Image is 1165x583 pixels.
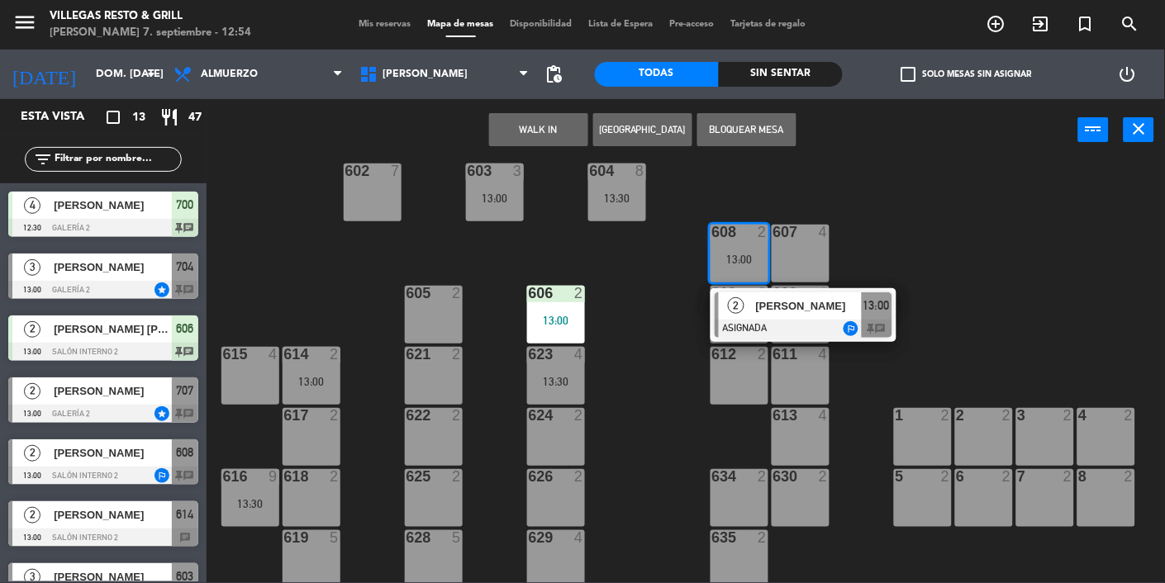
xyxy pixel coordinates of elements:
[177,443,194,462] span: 608
[712,530,713,545] div: 635
[588,192,646,204] div: 13:30
[283,376,340,387] div: 13:00
[8,107,119,127] div: Esta vista
[896,408,896,423] div: 1
[53,150,181,168] input: Filtrar por nombre...
[527,376,585,387] div: 13:30
[590,164,591,178] div: 604
[177,257,194,277] span: 704
[697,113,796,146] button: Bloquear Mesa
[177,195,194,215] span: 700
[574,469,584,484] div: 2
[723,20,815,29] span: Tarjetas de regalo
[24,383,40,400] span: 2
[719,62,843,87] div: Sin sentar
[407,408,407,423] div: 622
[773,225,774,239] div: 607
[574,530,584,545] div: 4
[1125,469,1134,484] div: 2
[103,107,123,127] i: crop_square
[221,498,279,510] div: 13:30
[574,286,584,301] div: 2
[1063,408,1073,423] div: 2
[758,469,768,484] div: 2
[284,530,285,545] div: 619
[819,469,829,484] div: 2
[24,197,40,214] span: 4
[201,69,258,80] span: Almuerzo
[544,64,563,84] span: pending_actions
[896,469,896,484] div: 5
[452,347,462,362] div: 2
[223,347,224,362] div: 615
[54,197,172,214] span: [PERSON_NAME]
[1078,117,1109,142] button: power_input
[712,347,713,362] div: 612
[593,113,692,146] button: [GEOGRAPHIC_DATA]
[177,381,194,401] span: 707
[50,8,251,25] div: Villegas Resto & Grill
[574,347,584,362] div: 4
[773,347,774,362] div: 611
[1118,64,1138,84] i: power_settings_new
[345,164,346,178] div: 602
[662,20,723,29] span: Pre-acceso
[284,347,285,362] div: 614
[407,469,407,484] div: 625
[132,108,145,127] span: 13
[712,225,713,239] div: 608
[1018,408,1019,423] div: 3
[728,297,744,314] span: 2
[54,258,172,276] span: [PERSON_NAME]
[407,286,407,301] div: 605
[420,20,502,29] span: Mapa de mesas
[391,164,401,178] div: 7
[901,67,1032,82] label: Solo mesas sin asignar
[269,347,278,362] div: 4
[1079,408,1080,423] div: 4
[330,530,340,545] div: 5
[758,286,768,301] div: 2
[269,469,278,484] div: 9
[284,469,285,484] div: 618
[1002,469,1012,484] div: 2
[941,408,951,423] div: 2
[12,10,37,40] button: menu
[863,296,890,315] span: 13:00
[1063,469,1073,484] div: 2
[712,469,713,484] div: 634
[330,408,340,423] div: 2
[351,20,420,29] span: Mis reservas
[177,319,194,339] span: 606
[819,286,829,301] div: 4
[529,469,530,484] div: 626
[502,20,581,29] span: Disponibilidad
[188,108,202,127] span: 47
[452,469,462,484] div: 2
[452,286,462,301] div: 2
[773,408,774,423] div: 613
[489,113,588,146] button: WALK IN
[24,445,40,462] span: 2
[513,164,523,178] div: 3
[773,286,774,301] div: 609
[941,469,951,484] div: 2
[407,530,407,545] div: 628
[581,20,662,29] span: Lista de Espera
[527,315,585,326] div: 13:00
[223,469,224,484] div: 616
[50,25,251,41] div: [PERSON_NAME] 7. septiembre - 12:54
[712,286,713,301] div: 610
[756,297,862,315] span: [PERSON_NAME]
[773,469,774,484] div: 630
[24,507,40,524] span: 2
[1031,14,1051,34] i: exit_to_app
[758,347,768,362] div: 2
[177,505,194,524] span: 614
[635,164,645,178] div: 8
[819,347,829,362] div: 4
[987,14,1006,34] i: add_circle_outline
[54,382,172,400] span: [PERSON_NAME]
